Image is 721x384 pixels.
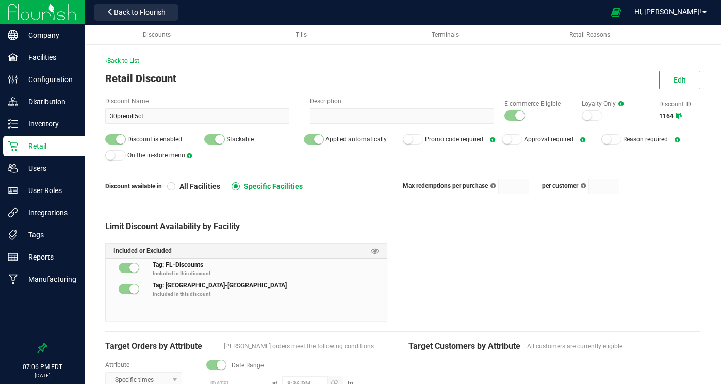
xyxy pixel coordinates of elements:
p: 07:06 PM EDT [5,362,80,372]
label: Pin the sidebar to full width on large screens [37,343,47,353]
span: Retail Reasons [569,31,610,38]
inline-svg: Reports [8,252,18,262]
span: Specific Facilities [240,182,303,191]
span: Terminals [432,31,459,38]
p: Distribution [18,95,80,108]
inline-svg: Facilities [8,52,18,62]
div: Limit Discount Availability by Facility [105,220,387,233]
span: per customer [542,182,578,189]
span: Applied automatically [325,136,387,143]
iframe: Resource center [10,301,41,332]
span: Retail Discount [105,72,176,85]
span: Preview [371,246,379,256]
span: Approval required [524,136,573,143]
p: Configuration [18,73,80,86]
p: Retail [18,140,80,152]
inline-svg: Integrations [8,207,18,218]
p: [DATE] [5,372,80,379]
span: Discount available in [105,182,167,191]
span: Open Ecommerce Menu [604,2,628,22]
label: Description [310,97,494,106]
p: Integrations [18,206,80,219]
p: Facilities [18,51,80,63]
label: E-commerce Eligible [504,99,571,108]
span: Promo code required [425,136,483,143]
inline-svg: Configuration [8,74,18,85]
span: Back to Flourish [114,8,166,17]
span: Tag: FL-Discounts [153,260,203,268]
iframe: Resource center unread badge [30,300,43,312]
inline-svg: Inventory [8,119,18,129]
inline-svg: Tags [8,230,18,240]
span: Tag: [GEOGRAPHIC_DATA]-[GEOGRAPHIC_DATA] [153,280,287,289]
span: Stackable [226,136,254,143]
label: Discount Name [105,97,289,106]
span: Hi, [PERSON_NAME]! [634,8,701,16]
span: 1164 [659,113,674,120]
p: Company [18,29,80,41]
span: Discount is enabled [127,136,182,143]
span: Target Customers by Attribute [408,340,522,353]
inline-svg: Users [8,163,18,173]
p: Included in this discount [153,290,387,298]
button: Back to Flourish [94,4,178,21]
span: Max redemptions per purchase [403,182,488,189]
label: Loyalty Only [582,99,649,108]
span: [PERSON_NAME] orders meet the following conditions [224,342,387,351]
span: All Facilities [175,182,220,191]
span: Edit [674,76,686,84]
p: Inventory [18,118,80,130]
p: User Roles [18,184,80,197]
inline-svg: Manufacturing [8,274,18,284]
span: On the in-store menu [127,152,185,159]
div: Included or Excluded [106,244,387,259]
inline-svg: Company [8,30,18,40]
p: Tags [18,229,80,241]
label: Discount ID [659,100,700,109]
inline-svg: Retail [8,141,18,151]
span: Discounts [143,31,171,38]
p: Included in this discount [153,269,387,277]
label: Attribute [105,360,196,370]
span: Back to List [105,57,139,65]
inline-svg: Distribution [8,97,18,107]
span: Date Range [232,361,264,370]
span: Target Orders by Attribute [105,340,219,353]
inline-svg: User Roles [8,185,18,196]
span: Tills [296,31,307,38]
p: Users [18,162,80,174]
p: Reports [18,251,80,263]
button: Edit [659,71,700,89]
p: Manufacturing [18,273,80,285]
span: Reason required [623,136,668,143]
span: All customers are currently eligible [527,342,691,351]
